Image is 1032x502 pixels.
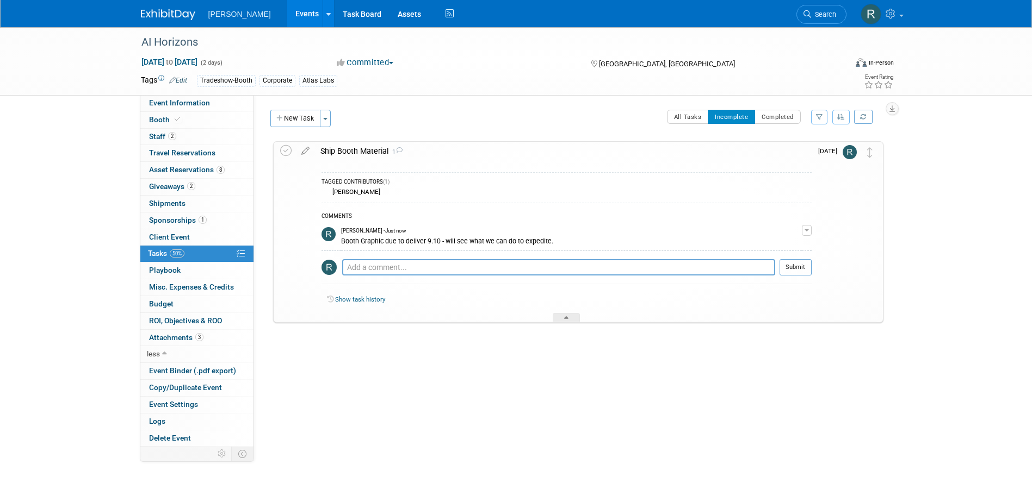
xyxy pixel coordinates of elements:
a: Event Information [140,95,254,111]
a: Shipments [140,196,254,212]
i: Booth reservation complete [175,116,180,122]
a: Asset Reservations8 [140,162,254,178]
span: 2 [187,182,195,190]
span: Staff [149,132,176,141]
div: COMMENTS [322,211,812,223]
span: Event Information [149,98,210,107]
div: [PERSON_NAME] [330,188,380,196]
span: 3 [195,333,203,341]
i: Move task [867,147,873,158]
span: Logs [149,417,165,425]
td: Toggle Event Tabs [231,447,254,461]
span: Client Event [149,233,190,241]
a: Logs [140,413,254,430]
span: Tasks [148,249,184,258]
a: Client Event [140,229,254,246]
a: less [140,346,254,362]
img: Rebecca Deis [843,145,857,159]
span: 1 [199,216,207,224]
a: Travel Reservations [140,145,254,161]
span: ROI, Objectives & ROO [149,316,222,325]
a: Playbook [140,262,254,279]
a: Delete Event [140,430,254,447]
img: ExhibitDay [141,9,195,20]
span: Event Settings [149,400,198,409]
button: Incomplete [708,110,755,124]
span: Playbook [149,266,181,274]
span: [PERSON_NAME] - Just now [341,227,406,235]
img: Rebecca Deis [322,260,337,275]
span: 50% [170,249,184,258]
td: Tags [141,74,187,87]
button: Submit [780,259,812,275]
div: AI Horizons [138,33,830,52]
span: Search [811,10,836,18]
div: Ship Booth Material [315,142,812,160]
span: 2 [168,132,176,140]
img: Format-Inperson.png [856,58,867,67]
span: Copy/Duplicate Event [149,383,222,392]
div: Atlas Labs [299,75,337,86]
span: less [147,349,160,358]
span: [DATE] [818,147,843,155]
span: Misc. Expenses & Credits [149,283,234,291]
a: edit [296,146,315,156]
span: Delete Event [149,434,191,442]
button: Completed [755,110,801,124]
span: [GEOGRAPHIC_DATA], [GEOGRAPHIC_DATA] [599,60,735,68]
img: Rebecca Deis [861,4,881,24]
a: Sponsorships1 [140,212,254,229]
span: (2 days) [200,59,223,66]
img: Rebecca Deis [322,227,336,241]
a: Giveaways2 [140,179,254,195]
a: Copy/Duplicate Event [140,380,254,396]
span: (1) [383,179,390,185]
span: Budget [149,299,174,308]
div: Booth Graphic due to deliver 9.10 - will see what we can do to expedite. [341,235,802,246]
div: Tradeshow-Booth [197,75,256,86]
span: Asset Reservations [149,165,225,174]
span: Sponsorships [149,216,207,224]
a: Event Binder (.pdf export) [140,363,254,379]
a: Misc. Expenses & Credits [140,279,254,296]
span: Attachments [149,333,203,342]
span: [PERSON_NAME] [208,10,271,18]
span: Booth [149,115,182,124]
a: Edit [169,77,187,84]
div: Event Format [782,57,894,73]
span: Shipments [149,199,186,208]
button: All Tasks [667,110,709,124]
a: Booth [140,112,254,128]
button: New Task [270,110,320,127]
button: Committed [333,57,398,68]
div: Event Rating [864,74,893,80]
div: Corporate [259,75,295,86]
span: 1 [388,148,403,155]
td: Personalize Event Tab Strip [213,447,232,461]
span: 8 [217,166,225,174]
span: [DATE] [DATE] [141,57,198,67]
a: Staff2 [140,129,254,145]
a: Attachments3 [140,330,254,346]
a: ROI, Objectives & ROO [140,313,254,329]
a: Search [796,5,846,24]
a: Event Settings [140,397,254,413]
span: Travel Reservations [149,148,215,157]
a: Refresh [854,110,873,124]
a: Budget [140,296,254,312]
div: In-Person [868,59,894,67]
span: Event Binder (.pdf export) [149,366,236,375]
a: Show task history [335,296,385,303]
a: Tasks50% [140,246,254,262]
span: Giveaways [149,182,195,191]
span: to [164,58,175,66]
div: TAGGED CONTRIBUTORS [322,178,812,187]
